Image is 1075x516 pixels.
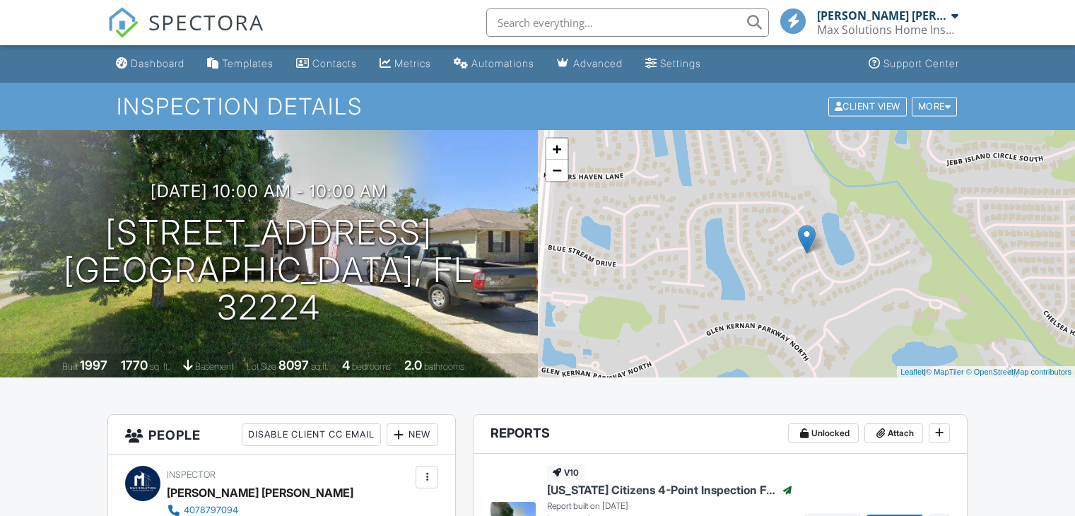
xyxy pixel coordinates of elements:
div: More [912,97,958,116]
div: 1997 [80,358,107,373]
a: Zoom in [546,139,568,160]
div: 1770 [121,358,148,373]
div: [PERSON_NAME] [PERSON_NAME] [817,8,948,23]
div: Settings [660,57,701,69]
div: [PERSON_NAME] [PERSON_NAME] [167,482,353,503]
div: Client View [828,97,907,116]
div: Dashboard [131,57,184,69]
div: New [387,423,438,446]
span: Inspector [167,469,216,480]
div: Automations [471,57,534,69]
a: Support Center [863,51,965,77]
span: bathrooms [424,361,464,372]
div: 4 [342,358,350,373]
a: Metrics [374,51,437,77]
span: sq.ft. [311,361,329,372]
a: Zoom out [546,160,568,181]
div: Advanced [573,57,623,69]
div: Templates [222,57,274,69]
a: Settings [640,51,707,77]
a: Client View [827,100,910,111]
div: | [897,366,1075,378]
h1: Inspection Details [117,94,958,119]
div: Metrics [394,57,431,69]
div: 8097 [278,358,309,373]
img: The Best Home Inspection Software - Spectora [107,7,139,38]
div: Disable Client CC Email [242,423,381,446]
div: 4078797094 [184,505,238,516]
div: Contacts [312,57,357,69]
a: © OpenStreetMap contributors [966,368,1071,376]
a: Templates [201,51,279,77]
div: Support Center [883,57,959,69]
a: Dashboard [110,51,190,77]
a: Automations (Basic) [448,51,540,77]
a: Contacts [290,51,363,77]
input: Search everything... [486,8,769,37]
span: Built [62,361,78,372]
h1: [STREET_ADDRESS] [GEOGRAPHIC_DATA], FL 32224 [23,214,515,326]
a: © MapTiler [926,368,964,376]
div: 2.0 [404,358,422,373]
a: SPECTORA [107,19,264,49]
a: Advanced [551,51,628,77]
a: Leaflet [900,368,924,376]
span: bedrooms [352,361,391,372]
span: SPECTORA [148,7,264,37]
span: basement [195,361,233,372]
h3: [DATE] 10:00 am - 10:00 am [151,182,387,201]
span: Lot Size [247,361,276,372]
h3: People [108,415,455,455]
div: Max Solutions Home Inspector Llc [817,23,958,37]
span: sq. ft. [150,361,170,372]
